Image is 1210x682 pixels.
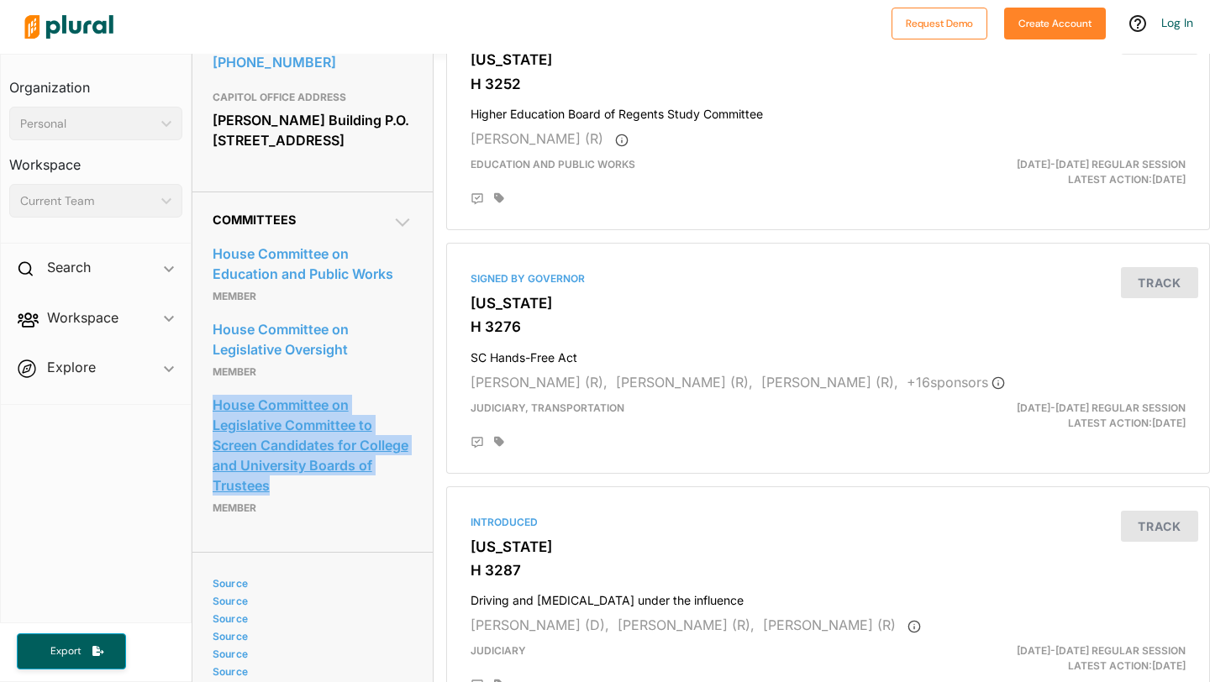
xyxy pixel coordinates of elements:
span: [PERSON_NAME] (R), [618,616,755,633]
a: House Committee on Education and Public Works [213,241,413,286]
h3: [US_STATE] [471,295,1186,312]
button: Track [1121,511,1198,542]
div: Add tags [494,192,504,204]
h3: Organization [9,63,182,100]
span: [PERSON_NAME] (R), [471,374,608,391]
p: Member [213,498,413,518]
span: + 16 sponsor s [907,374,1005,391]
h3: H 3276 [471,318,1186,335]
button: Track [1121,267,1198,298]
a: Request Demo [892,13,987,31]
button: Request Demo [892,8,987,39]
h3: [US_STATE] [471,51,1186,68]
span: Education and Public Works [471,158,635,170]
h3: H 3252 [471,76,1186,92]
h4: Driving and [MEDICAL_DATA] under the influence [471,585,1186,608]
button: Export [17,633,126,669]
h3: CAPITOL OFFICE ADDRESS [213,87,413,108]
a: Source [213,612,408,625]
a: Source [213,577,408,590]
span: [PERSON_NAME] (R) [763,616,896,633]
h2: Search [47,258,91,276]
h3: Workspace [9,140,182,177]
a: Create Account [1004,13,1106,31]
div: Latest Action: [DATE] [951,157,1198,187]
a: Source [213,665,408,678]
span: [DATE]-[DATE] Regular Session [1017,401,1186,414]
span: [PERSON_NAME] (D), [471,616,609,633]
div: Latest Action: [DATE] [951,643,1198,674]
a: Source [213,648,408,660]
span: Committees [213,212,296,227]
div: [PERSON_NAME] Building P.O. [STREET_ADDRESS] [213,108,413,153]
div: Signed by Governor [471,271,1186,286]
div: Latest Action: [DATE] [951,401,1198,431]
div: Add tags [494,436,504,448]
a: Log In [1161,15,1193,30]
span: [PERSON_NAME] (R), [616,374,753,391]
span: Judiciary, Transportation [471,401,624,414]
span: [DATE]-[DATE] Regular Session [1017,158,1186,170]
p: Member [213,362,413,382]
div: Add Position Statement [471,436,484,449]
a: House Committee on Legislative Committee to Screen Candidates for College and University Boards o... [213,392,413,498]
span: Export [39,644,92,658]
a: [PHONE_NUMBER] [213,50,413,75]
a: Source [213,595,408,607]
p: Member [213,286,413,307]
h3: [US_STATE] [471,538,1186,555]
h4: SC Hands-Free Act [471,343,1186,365]
span: [DATE]-[DATE] Regular Session [1017,644,1186,657]
h3: H 3287 [471,562,1186,579]
a: House Committee on Legislative Oversight [213,317,413,362]
span: Judiciary [471,644,526,657]
a: Source [213,630,408,643]
div: Current Team [20,192,155,210]
div: Introduced [471,515,1186,530]
div: Personal [20,115,155,133]
button: Create Account [1004,8,1106,39]
span: [PERSON_NAME] (R), [761,374,898,391]
span: [PERSON_NAME] (R) [471,130,603,147]
div: Add Position Statement [471,192,484,206]
h4: Higher Education Board of Regents Study Committee [471,99,1186,122]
